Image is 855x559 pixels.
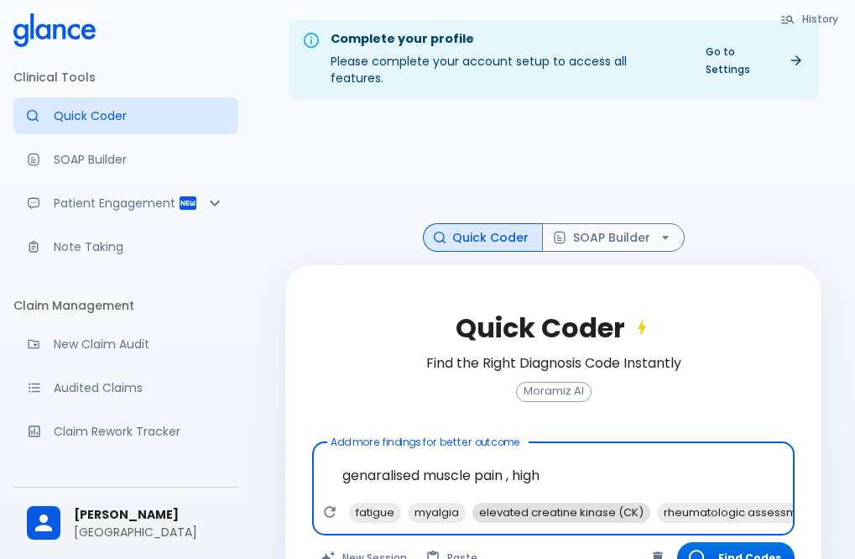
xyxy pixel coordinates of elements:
[331,30,682,49] div: Complete your profile
[54,336,225,353] p: New Claim Audit
[13,326,238,363] a: Audit a new claim
[317,499,342,525] button: Refresh suggestions
[426,352,681,375] h6: Find the Right Diagnosis Code Instantly
[54,195,178,212] p: Patient Engagement
[13,228,238,265] a: Advanced note-taking
[472,503,650,523] div: elevated creatine kinase (CK)
[13,185,238,222] div: Patient Reports & Referrals
[13,97,238,134] a: Moramiz: Find ICD10AM codes instantly
[13,369,238,406] a: View audited claims
[456,312,652,344] h2: Quick Coder
[408,503,466,523] div: myalgia
[324,449,783,502] textarea: genaralised muscle pain , high
[331,25,682,93] div: Please complete your account setup to access all features.
[517,385,591,398] span: Moramiz AI
[472,503,650,522] span: elevated creatine kinase (CK)
[13,285,238,326] li: Claim Management
[74,524,225,541] p: [GEOGRAPHIC_DATA]
[13,141,238,178] a: Docugen: Compose a clinical documentation in seconds
[696,39,812,81] a: Go to Settings
[349,503,401,523] div: fatigue
[349,503,401,522] span: fatigue
[54,107,225,124] p: Quick Coder
[54,151,225,168] p: SOAP Builder
[54,379,225,396] p: Audited Claims
[657,503,821,522] span: rheumatologic assessment
[54,238,225,255] p: Note Taking
[13,494,238,552] div: [PERSON_NAME][GEOGRAPHIC_DATA]
[408,503,466,522] span: myalgia
[772,7,848,31] button: History
[13,57,238,97] li: Clinical Tools
[657,503,821,523] div: rheumatologic assessment
[542,223,685,253] button: SOAP Builder
[74,506,225,524] span: [PERSON_NAME]
[13,413,238,450] a: Monitor progress of claim corrections
[54,423,225,440] p: Claim Rework Tracker
[423,223,543,253] button: Quick Coder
